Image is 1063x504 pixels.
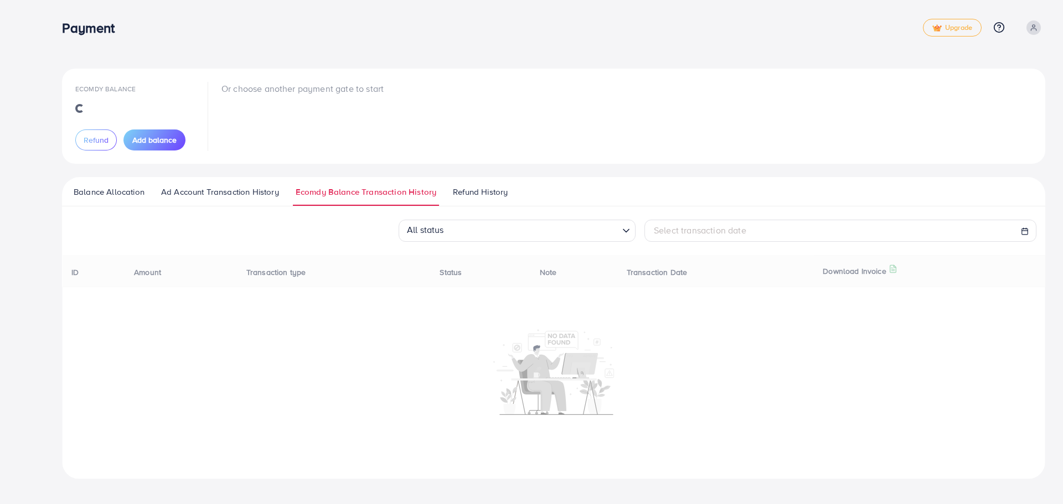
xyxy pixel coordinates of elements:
div: Search for option [399,220,636,242]
span: All status [405,221,446,239]
input: Search for option [447,221,618,239]
button: Refund [75,129,117,150]
p: Or choose another payment gate to start [221,82,384,95]
span: Refund [84,134,109,146]
img: tick [932,24,942,32]
button: Add balance [123,129,185,150]
span: Add balance [132,134,177,146]
h3: Payment [62,20,123,36]
span: Balance Allocation [74,186,145,198]
span: Ad Account Transaction History [161,186,279,198]
span: Select transaction date [654,224,746,236]
a: tickUpgrade [923,19,982,37]
span: Ecomdy Balance Transaction History [296,186,436,198]
span: Ecomdy Balance [75,84,136,93]
span: Refund History [453,186,508,198]
span: Upgrade [932,24,972,32]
